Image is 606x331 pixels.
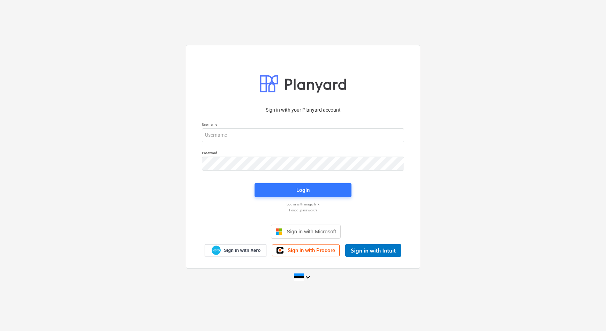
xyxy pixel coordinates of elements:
div: Login [296,186,310,195]
img: Microsoft logo [275,228,282,235]
input: Username [202,128,404,142]
span: Sign in with Xero [224,247,260,254]
img: Xero logo [212,246,221,255]
span: Sign in with Microsoft [287,228,336,234]
span: Sign in with Procore [288,247,335,254]
a: Forgot password? [198,208,408,212]
p: Password [202,151,404,157]
button: Login [255,183,351,197]
i: keyboard_arrow_down [304,273,312,281]
p: Username [202,122,404,128]
a: Log in with magic link [198,202,408,206]
a: Sign in with Xero [205,244,267,256]
a: Sign in with Procore [272,245,340,256]
p: Sign in with your Planyard account [202,106,404,114]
